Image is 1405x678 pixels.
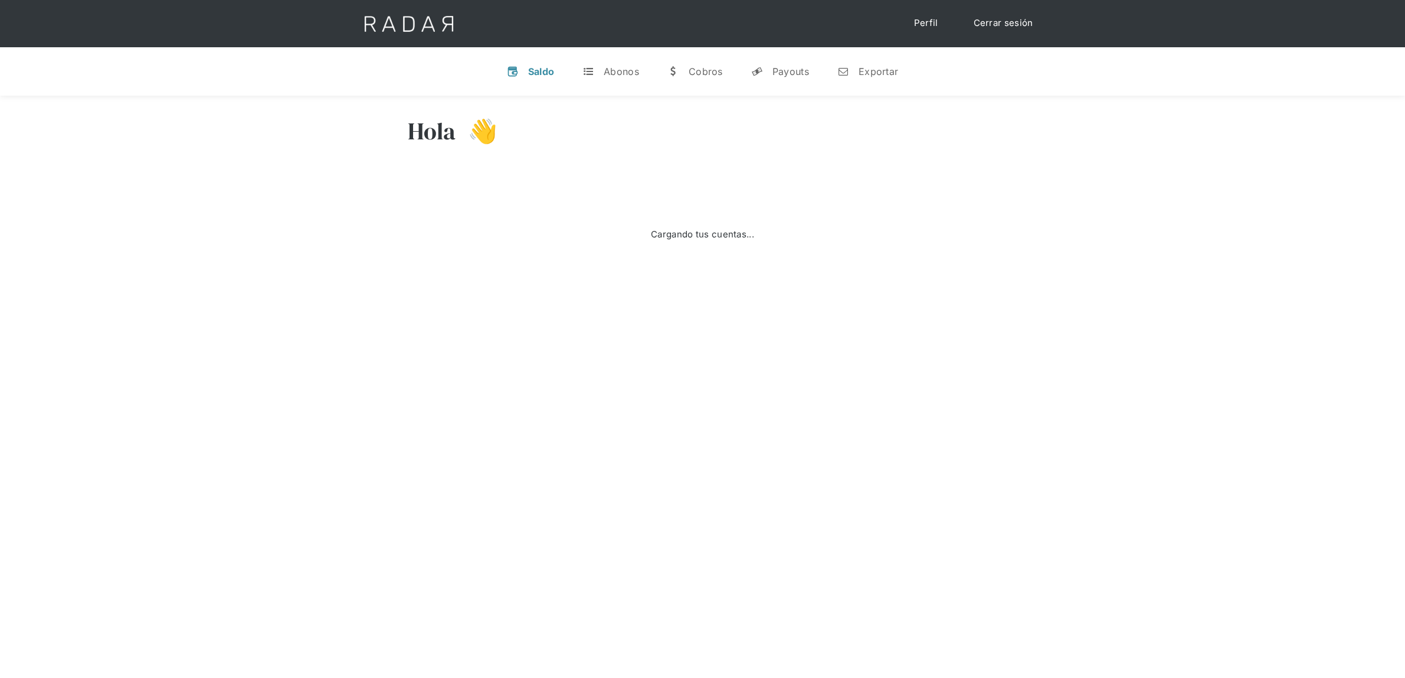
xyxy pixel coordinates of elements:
div: v [507,66,519,77]
a: Perfil [902,12,950,35]
div: Abonos [604,66,639,77]
div: Cargando tus cuentas... [651,228,754,242]
div: Saldo [528,66,555,77]
div: Payouts [772,66,809,77]
div: y [751,66,763,77]
div: Exportar [859,66,898,77]
div: w [667,66,679,77]
div: Cobros [689,66,723,77]
h3: Hola [408,116,456,146]
div: t [582,66,594,77]
a: Cerrar sesión [962,12,1045,35]
h3: 👋 [456,116,497,146]
div: n [837,66,849,77]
